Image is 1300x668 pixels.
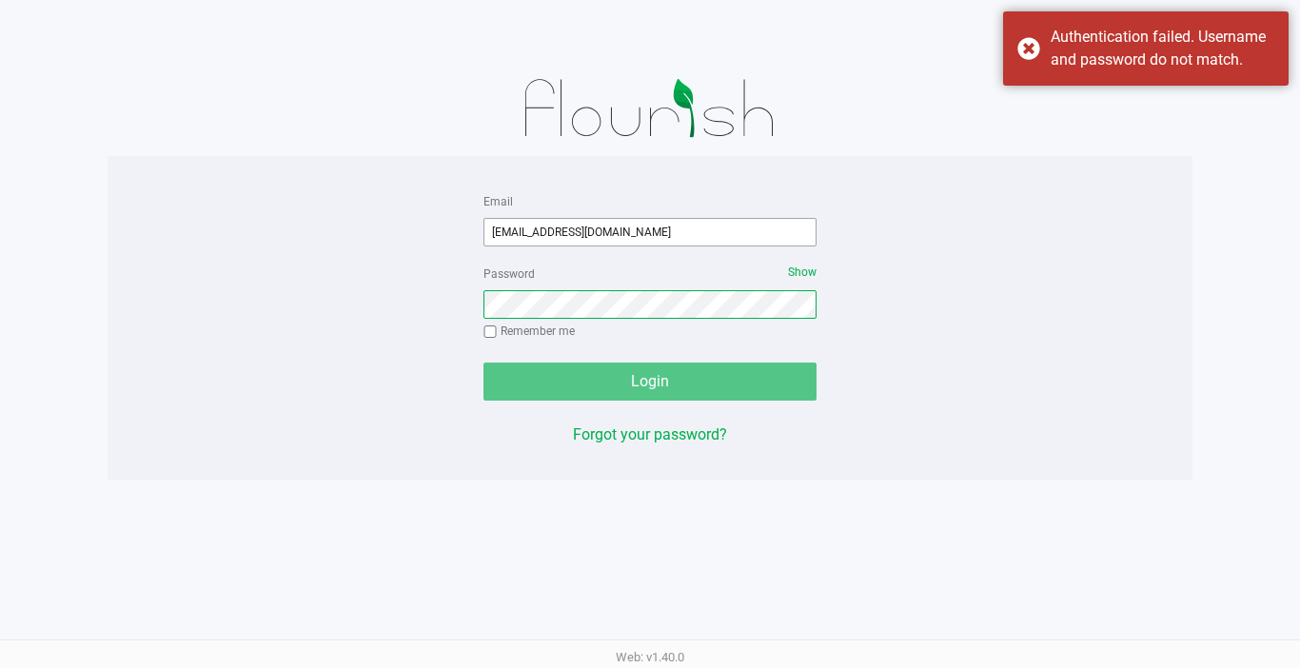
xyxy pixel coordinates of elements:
[616,650,684,664] span: Web: v1.40.0
[1051,26,1274,71] div: Authentication failed. Username and password do not match.
[573,423,727,446] button: Forgot your password?
[483,193,513,210] label: Email
[788,265,817,279] span: Show
[483,323,575,340] label: Remember me
[483,325,497,339] input: Remember me
[483,265,535,283] label: Password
